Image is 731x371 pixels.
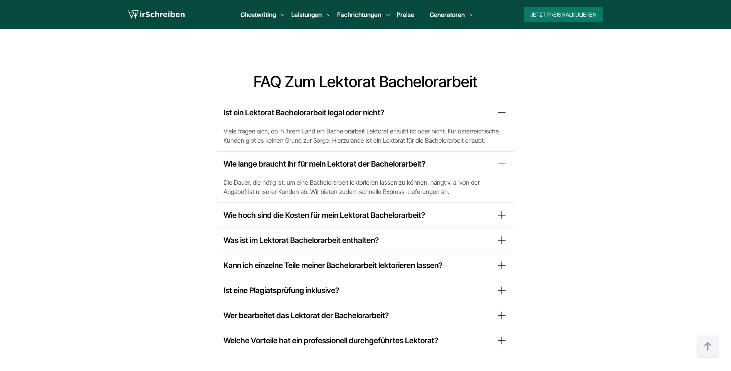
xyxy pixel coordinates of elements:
img: logo wirschreiben [128,9,185,20]
a: Ghostwriting [240,10,276,19]
a: Generatoren [430,10,465,19]
a: Preise [397,11,414,19]
a: Fachrichtungen [337,10,381,19]
summary: Was ist im Lektorat Bachelorarbeit enthalten? [224,234,508,246]
a: Leistungen [291,10,322,19]
button: Jetzt Preis kalkulieren [524,7,603,22]
summary: Ist ein Lektorat Bachelorarbeit legal oder nicht? [224,106,508,119]
img: button top [696,335,719,358]
summary: Wie hoch sind die Kosten für mein Lektorat Bachelorarbeit? [224,209,508,221]
span: Die Dauer, die nötig ist, um eine Bachelorarbeit lektorieren lassen zu können, hängt v. a. von de... [224,178,508,196]
summary: Welche Vorteile hat ein professionell durchgeführtes Lektorat? [224,334,508,347]
summary: Kann ich einzelne Teile meiner Bachelorarbeit lektorieren lassen? [224,259,508,272]
h2: FAQ zum Lektorat Bachelorarbeit [143,73,588,91]
span: Viele fragen sich, ob in ihrem Land ein Bachelorarbeit Lektorat erlaubt ist oder nicht. Für öster... [224,126,508,145]
summary: Wer bearbeitet das Lektorat der Bachelorarbeit? [224,309,508,322]
summary: Ist eine Plagiatsprüfung inklusive? [224,284,508,297]
summary: Wie lange braucht ihr für mein Lektorat der Bachelorarbeit? [224,158,508,170]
